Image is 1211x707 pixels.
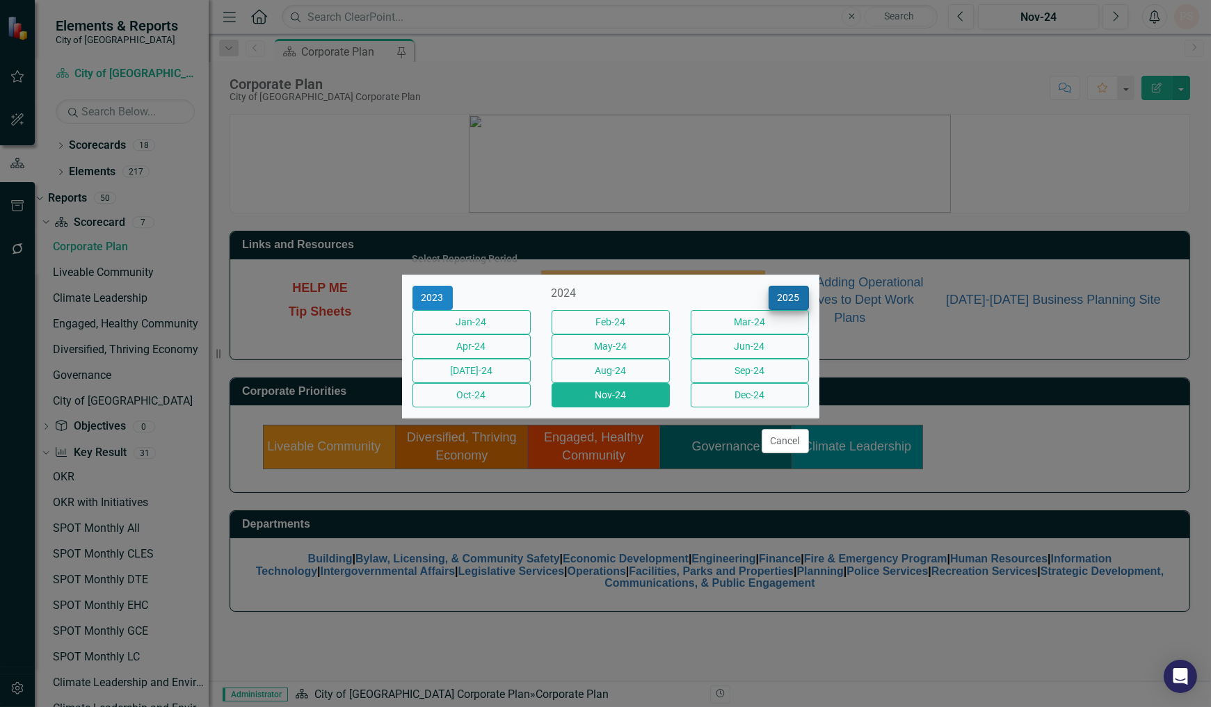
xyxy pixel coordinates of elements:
[691,310,809,334] button: Mar-24
[412,254,518,264] div: Select Reporting Period
[691,334,809,359] button: Jun-24
[691,359,809,383] button: Sep-24
[552,383,670,407] button: Nov-24
[762,429,809,453] button: Cancel
[412,310,531,334] button: Jan-24
[691,383,809,407] button: Dec-24
[552,359,670,383] button: Aug-24
[552,334,670,359] button: May-24
[552,286,670,302] div: 2024
[412,286,453,310] button: 2023
[1164,660,1197,693] div: Open Intercom Messenger
[412,359,531,383] button: [DATE]-24
[412,334,531,359] button: Apr-24
[412,383,531,407] button: Oct-24
[552,310,670,334] button: Feb-24
[769,286,809,310] button: 2025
